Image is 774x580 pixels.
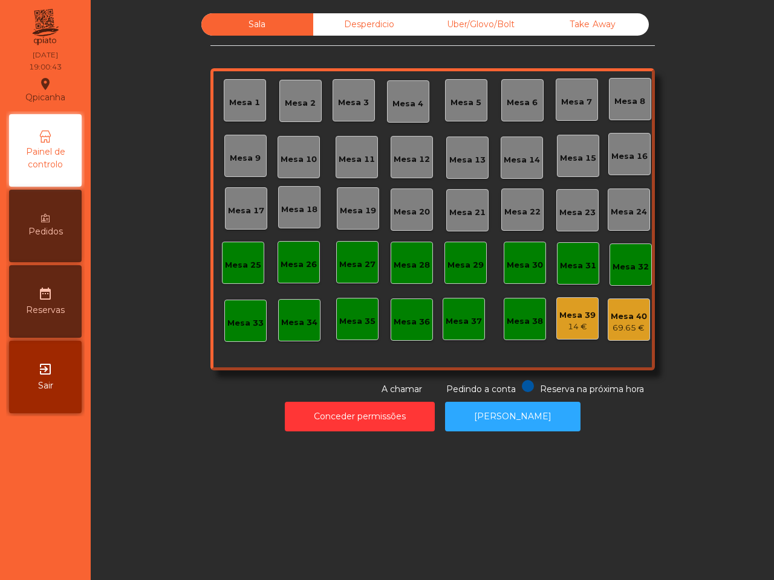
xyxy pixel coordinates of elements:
[285,97,316,109] div: Mesa 2
[537,13,649,36] div: Take Away
[504,154,540,166] div: Mesa 14
[230,152,261,164] div: Mesa 9
[611,150,648,163] div: Mesa 16
[33,50,58,60] div: [DATE]
[38,286,53,301] i: date_range
[560,152,596,164] div: Mesa 15
[227,317,264,329] div: Mesa 33
[613,261,649,273] div: Mesa 32
[611,322,647,334] div: 69.65 €
[29,62,62,72] div: 19:00:43
[339,315,376,327] div: Mesa 35
[285,402,435,431] button: Conceder permissões
[38,77,53,91] i: location_on
[611,206,647,218] div: Mesa 24
[559,207,596,219] div: Mesa 23
[611,311,647,323] div: Mesa 40
[25,75,65,105] div: Qpicanha
[339,259,376,271] div: Mesa 27
[30,6,60,48] img: qpiato
[281,259,317,271] div: Mesa 26
[338,97,369,109] div: Mesa 3
[449,207,486,219] div: Mesa 21
[561,96,592,108] div: Mesa 7
[507,97,538,109] div: Mesa 6
[201,13,313,36] div: Sala
[507,259,543,271] div: Mesa 30
[225,259,261,271] div: Mesa 25
[38,362,53,376] i: exit_to_app
[394,206,430,218] div: Mesa 20
[26,304,65,317] span: Reservas
[228,205,264,217] div: Mesa 17
[559,309,596,321] div: Mesa 39
[446,315,482,327] div: Mesa 37
[507,315,543,327] div: Mesa 38
[229,97,260,109] div: Mesa 1
[425,13,537,36] div: Uber/Glovo/Bolt
[450,97,481,109] div: Mesa 5
[281,204,317,216] div: Mesa 18
[28,225,63,238] span: Pedidos
[392,98,423,110] div: Mesa 4
[449,154,486,166] div: Mesa 13
[38,379,53,392] span: Sair
[382,384,422,395] span: A chamar
[394,259,430,271] div: Mesa 28
[394,153,430,166] div: Mesa 12
[446,384,516,395] span: Pedindo a conta
[313,13,425,36] div: Desperdicio
[339,153,375,166] div: Mesa 11
[540,384,644,395] span: Reserva na próxima hora
[394,316,430,328] div: Mesa 36
[12,146,79,171] span: Painel de controlo
[614,95,645,108] div: Mesa 8
[340,205,376,217] div: Mesa 19
[447,259,484,271] div: Mesa 29
[281,317,317,329] div: Mesa 34
[559,321,596,333] div: 14 €
[445,402,580,431] button: [PERSON_NAME]
[504,206,541,218] div: Mesa 22
[281,153,317,166] div: Mesa 10
[560,260,596,272] div: Mesa 31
